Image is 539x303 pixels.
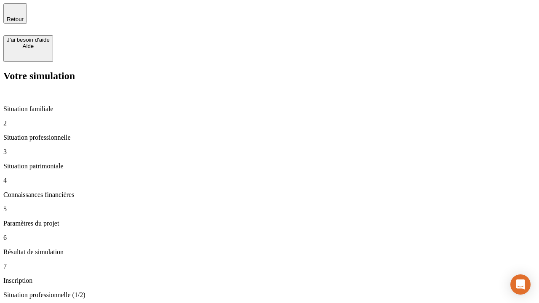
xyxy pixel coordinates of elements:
h2: Votre simulation [3,70,536,82]
p: Situation professionnelle [3,134,536,141]
p: Paramètres du projet [3,220,536,227]
p: 5 [3,205,536,213]
p: Situation familiale [3,105,536,113]
p: Situation patrimoniale [3,162,536,170]
p: Résultat de simulation [3,248,536,256]
p: Inscription [3,277,536,284]
p: 7 [3,263,536,270]
p: 6 [3,234,536,242]
p: Situation professionnelle (1/2) [3,291,536,299]
button: J’ai besoin d'aideAide [3,35,53,62]
div: Aide [7,43,50,49]
div: J’ai besoin d'aide [7,37,50,43]
span: Retour [7,16,24,22]
button: Retour [3,3,27,24]
p: 2 [3,120,536,127]
div: Open Intercom Messenger [510,274,531,295]
p: 3 [3,148,536,156]
p: Connaissances financières [3,191,536,199]
p: 4 [3,177,536,184]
